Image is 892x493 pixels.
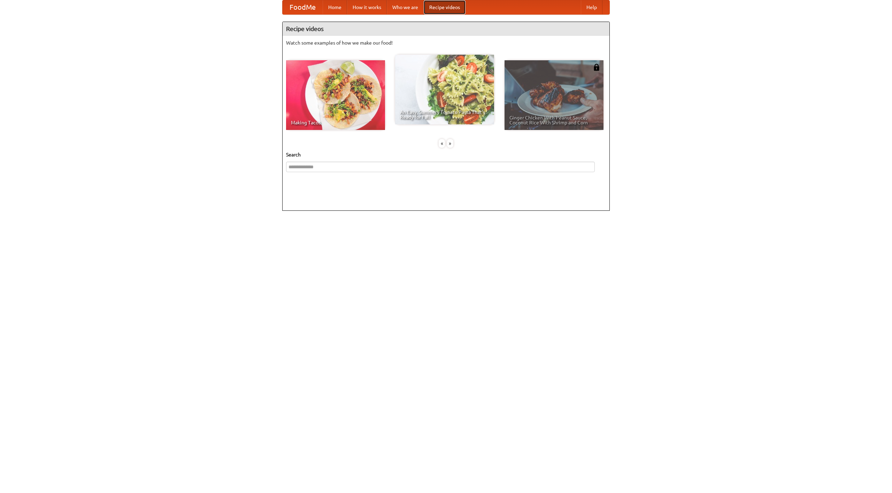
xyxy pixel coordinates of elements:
p: Watch some examples of how we make our food! [286,39,606,46]
a: Recipe videos [424,0,466,14]
a: Help [581,0,602,14]
a: Home [323,0,347,14]
a: How it works [347,0,387,14]
a: An Easy, Summery Tomato Pasta That's Ready for Fall [395,55,494,124]
a: FoodMe [283,0,323,14]
span: Making Tacos [291,120,380,125]
div: « [439,139,445,148]
h5: Search [286,151,606,158]
div: » [447,139,453,148]
img: 483408.png [593,64,600,71]
span: An Easy, Summery Tomato Pasta That's Ready for Fall [400,110,489,120]
a: Who we are [387,0,424,14]
h4: Recipe videos [283,22,609,36]
a: Making Tacos [286,60,385,130]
